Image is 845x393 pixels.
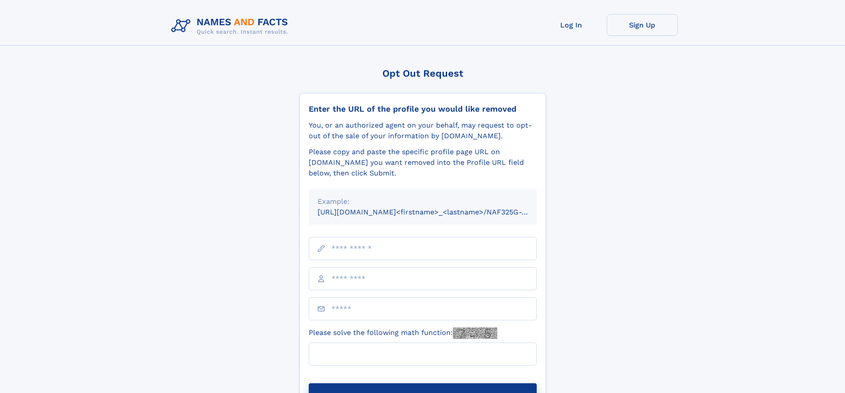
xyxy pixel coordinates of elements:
[309,147,537,179] div: Please copy and paste the specific profile page URL on [DOMAIN_NAME] you want removed into the Pr...
[168,14,295,38] img: Logo Names and Facts
[318,208,554,216] small: [URL][DOMAIN_NAME]<firstname>_<lastname>/NAF325G-xxxxxxxx
[309,327,497,339] label: Please solve the following math function:
[309,104,537,114] div: Enter the URL of the profile you would like removed
[309,120,537,141] div: You, or an authorized agent on your behalf, may request to opt-out of the sale of your informatio...
[536,14,607,36] a: Log In
[299,68,546,79] div: Opt Out Request
[318,196,528,207] div: Example:
[607,14,678,36] a: Sign Up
